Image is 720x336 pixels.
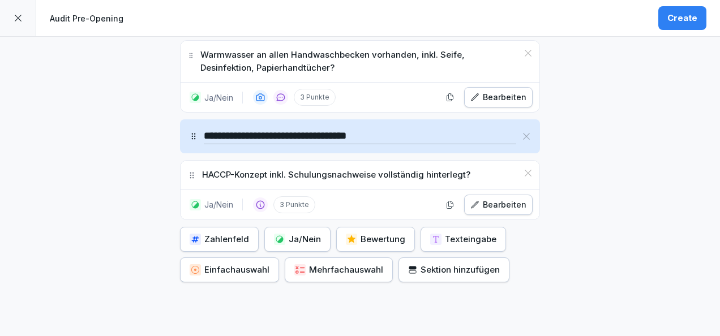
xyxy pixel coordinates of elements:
[408,264,500,276] div: Sektion hinzufügen
[421,227,506,252] button: Texteingabe
[470,199,526,211] div: Bearbeiten
[274,233,321,245] div: Ja/Nein
[336,227,415,252] button: Bewertung
[190,264,269,276] div: Einfachauswahl
[398,257,509,282] button: Sektion hinzufügen
[204,199,233,210] p: Ja/Nein
[190,233,249,245] div: Zahlenfeld
[285,257,393,282] button: Mehrfachauswahl
[180,257,279,282] button: Einfachauswahl
[294,89,336,106] p: 3 Punkte
[264,227,331,252] button: Ja/Nein
[470,91,526,104] div: Bearbeiten
[180,227,259,252] button: Zahlenfeld
[273,196,315,213] p: 3 Punkte
[464,87,533,107] button: Bearbeiten
[346,233,405,245] div: Bewertung
[202,169,470,182] p: HACCP-Konzept inkl. Schulungsnachweise vollständig hinterlegt?
[204,92,233,104] p: Ja/Nein
[667,12,697,24] div: Create
[50,12,123,24] p: Audit Pre-Opening
[294,264,383,276] div: Mehrfachauswahl
[430,233,496,245] div: Texteingabe
[464,195,533,215] button: Bearbeiten
[200,49,518,74] p: Warmwasser an allen Handwaschbecken vorhanden, inkl. Seife, Desinfektion, Papierhandtücher?
[658,6,706,30] button: Create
